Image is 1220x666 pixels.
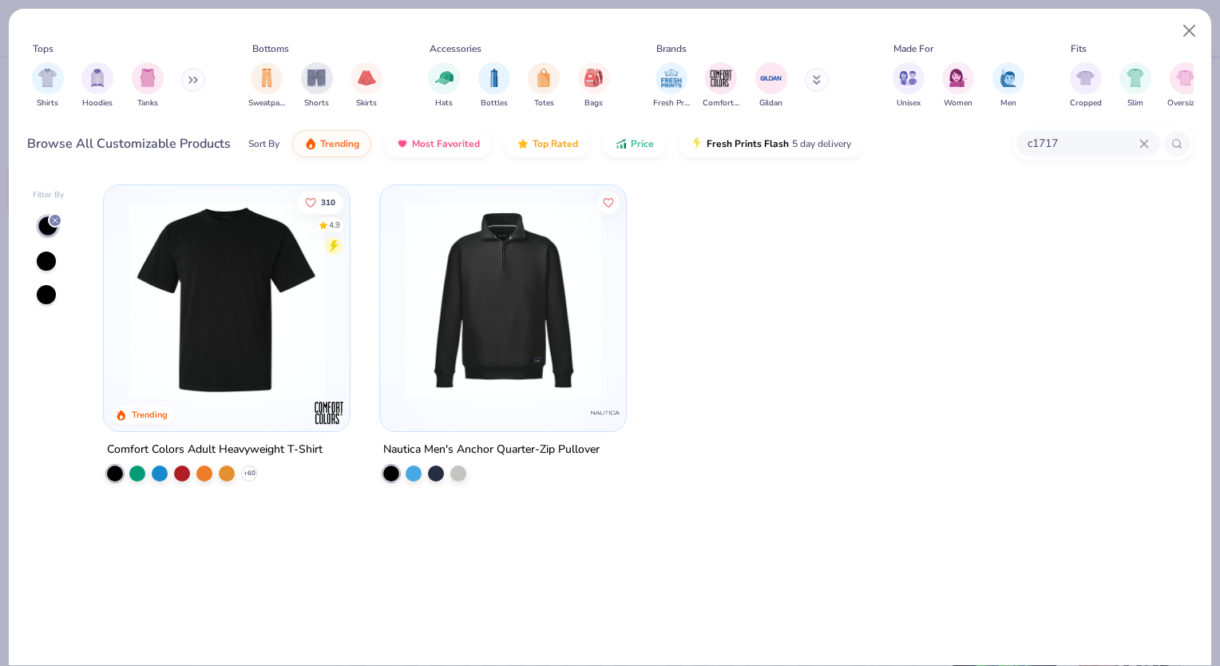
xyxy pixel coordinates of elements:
span: Fresh Prints Flash [707,137,789,150]
span: Men [1000,97,1016,109]
button: filter button [351,62,382,109]
button: filter button [428,62,460,109]
span: Shirts [37,97,58,109]
span: Most Favorited [412,137,480,150]
button: filter button [755,62,787,109]
img: c1cf2cf3-9b76-4126-aab1-08bd73002d0b [396,201,610,399]
span: Hats [435,97,453,109]
button: filter button [248,62,285,109]
div: filter for Hoodies [81,62,113,109]
span: Women [944,97,972,109]
span: Sweatpants [248,97,285,109]
div: Accessories [430,42,481,56]
span: 310 [322,198,336,206]
button: filter button [1167,62,1203,109]
button: Most Favorited [384,130,492,157]
button: filter button [132,62,164,109]
div: filter for Shirts [32,62,64,109]
div: Made For [893,42,933,56]
button: filter button [653,62,690,109]
div: filter for Gildan [755,62,787,109]
img: Comfort Colors Image [709,66,733,90]
button: filter button [528,62,560,109]
div: filter for Slim [1119,62,1151,109]
button: Like [597,191,620,213]
button: Top Rated [505,130,590,157]
button: filter button [301,62,333,109]
button: filter button [703,62,739,109]
div: filter for Oversized [1167,62,1203,109]
div: filter for Fresh Prints [653,62,690,109]
div: Filter By [33,189,65,201]
span: Skirts [356,97,377,109]
img: TopRated.gif [517,137,529,150]
div: filter for Hats [428,62,460,109]
img: trending.gif [304,137,317,150]
button: filter button [578,62,610,109]
img: Shorts Image [307,69,326,87]
span: Fresh Prints [653,97,690,109]
img: Shirts Image [38,69,57,87]
img: Nautica logo [589,397,621,429]
span: Gildan [759,97,782,109]
button: filter button [942,62,974,109]
img: Totes Image [535,69,553,87]
span: Oversized [1167,97,1203,109]
div: filter for Bags [578,62,610,109]
img: Fresh Prints Image [660,66,683,90]
button: Close [1174,16,1205,46]
div: filter for Women [942,62,974,109]
span: Tanks [137,97,158,109]
div: Sort By [248,137,279,151]
span: Unisex [897,97,921,109]
img: Skirts Image [358,69,376,87]
div: filter for Sweatpants [248,62,285,109]
img: 64f46ed7-5149-4aee-b965-ca5a38fe710a [120,201,334,399]
img: Hoodies Image [89,69,106,87]
div: filter for Unisex [893,62,925,109]
div: filter for Comfort Colors [703,62,739,109]
button: filter button [992,62,1024,109]
span: Bags [584,97,603,109]
img: Women Image [949,69,968,87]
button: Trending [292,130,371,157]
img: most_fav.gif [396,137,409,150]
button: filter button [1119,62,1151,109]
div: filter for Men [992,62,1024,109]
div: filter for Cropped [1070,62,1102,109]
div: Brands [656,42,687,56]
img: Gildan Image [759,66,783,90]
span: Slim [1127,97,1143,109]
img: Slim Image [1127,69,1144,87]
span: Trending [320,137,359,150]
img: Bottles Image [485,69,503,87]
div: Tops [33,42,53,56]
span: Totes [534,97,554,109]
span: Price [631,137,654,150]
div: Comfort Colors Adult Heavyweight T-Shirt [107,440,323,460]
img: Comfort Colors logo [313,397,345,429]
span: Shorts [304,97,329,109]
button: filter button [478,62,510,109]
span: 5 day delivery [792,135,851,153]
img: flash.gif [691,137,703,150]
span: Hoodies [82,97,113,109]
img: Sweatpants Image [258,69,275,87]
input: Try "T-Shirt" [1026,134,1139,153]
span: Bottles [481,97,508,109]
div: filter for Shorts [301,62,333,109]
img: Cropped Image [1076,69,1095,87]
button: Price [603,130,666,157]
div: filter for Totes [528,62,560,109]
span: + 60 [244,469,255,478]
div: filter for Skirts [351,62,382,109]
div: filter for Bottles [478,62,510,109]
img: Men Image [1000,69,1017,87]
button: Like [298,191,344,213]
div: Bottoms [252,42,289,56]
img: Bags Image [584,69,602,87]
span: Top Rated [533,137,578,150]
img: Hats Image [435,69,454,87]
button: filter button [81,62,113,109]
button: filter button [1070,62,1102,109]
